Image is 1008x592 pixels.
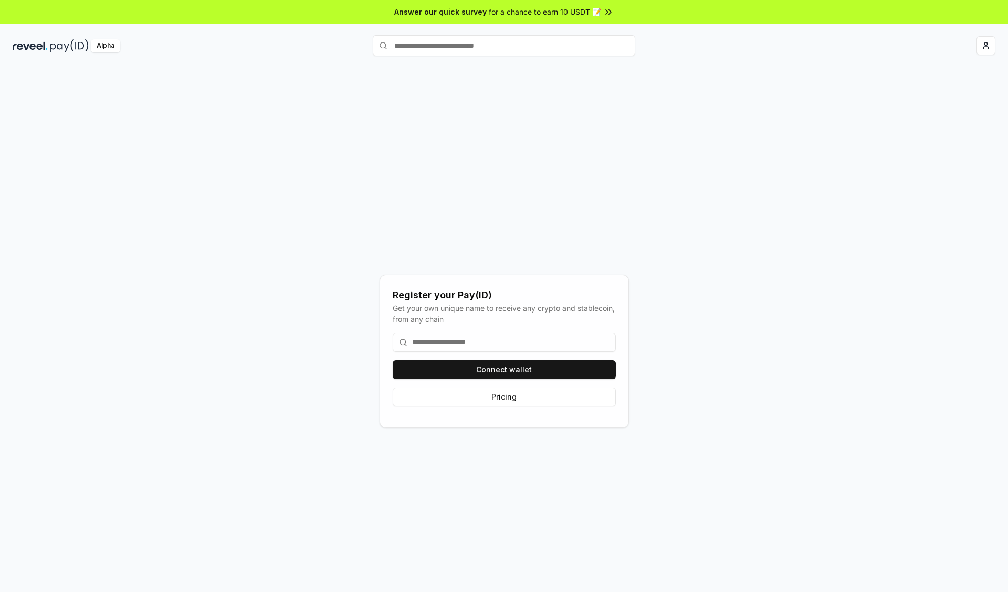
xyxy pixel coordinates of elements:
span: Answer our quick survey [394,6,487,17]
img: reveel_dark [13,39,48,52]
span: for a chance to earn 10 USDT 📝 [489,6,601,17]
img: pay_id [50,39,89,52]
div: Register your Pay(ID) [393,288,616,303]
div: Get your own unique name to receive any crypto and stablecoin, from any chain [393,303,616,325]
div: Alpha [91,39,120,52]
button: Pricing [393,388,616,406]
button: Connect wallet [393,360,616,379]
